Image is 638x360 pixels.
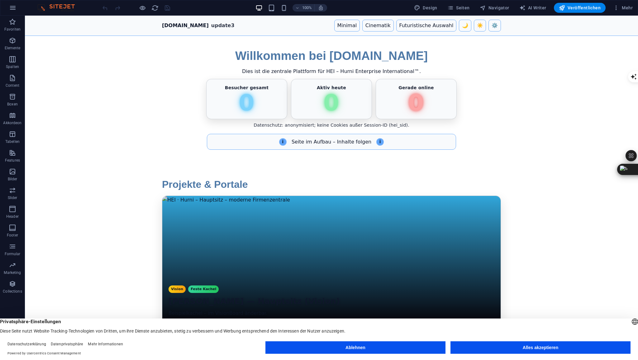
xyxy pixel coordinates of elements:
[318,5,324,11] i: Bei Größenänderung Zoomstufe automatisch an das gewählte Gerät anpassen.
[151,4,159,12] i: Seite neu laden
[151,4,159,12] button: reload
[477,3,512,13] button: Navigator
[613,5,633,11] span: Mehr
[447,5,470,11] span: Seiten
[293,4,315,12] button: 100%
[517,3,549,13] button: AI Writer
[480,5,509,11] span: Navigator
[412,3,440,13] div: Design (Strg+Alt+Y)
[611,3,635,13] button: Mehr
[519,5,546,11] span: AI Writer
[414,5,437,11] span: Design
[302,4,312,12] h6: 100%
[559,5,601,11] span: Veröffentlichen
[554,3,606,13] button: Veröffentlichen
[412,3,440,13] button: Design
[445,3,472,13] button: Seiten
